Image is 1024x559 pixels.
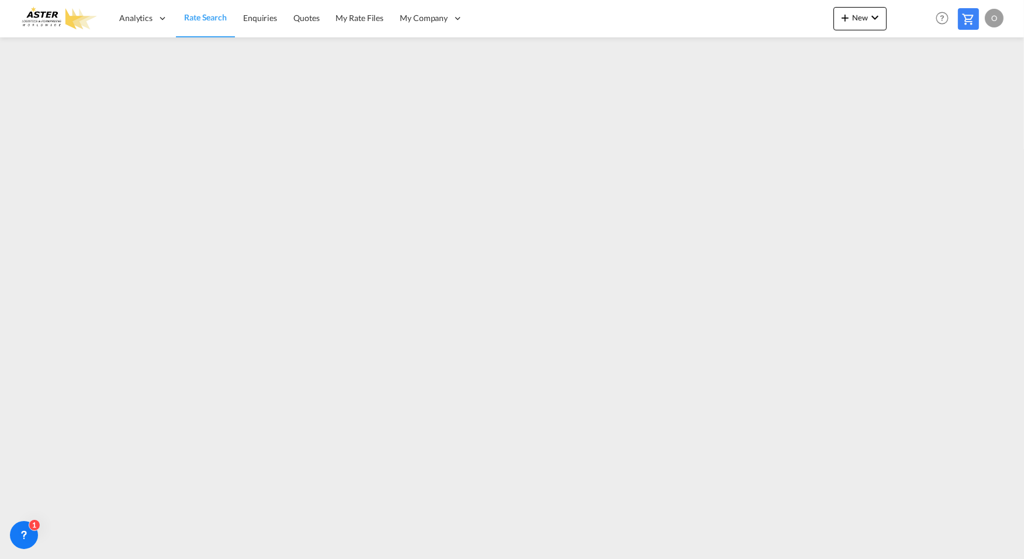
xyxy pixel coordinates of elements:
span: Enquiries [243,13,277,23]
md-icon: icon-chevron-down [868,11,882,25]
span: My Rate Files [336,13,384,23]
button: icon-plus 400-fgNewicon-chevron-down [833,7,887,30]
div: O [985,9,1004,27]
div: Help [932,8,958,29]
span: Rate Search [184,12,227,22]
span: My Company [400,12,448,24]
md-icon: icon-plus 400-fg [838,11,852,25]
span: Analytics [119,12,153,24]
span: Quotes [293,13,319,23]
span: New [838,13,882,22]
img: e3303e4028ba11efbf5f992c85cc34d8.png [18,5,96,32]
span: Help [932,8,952,28]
